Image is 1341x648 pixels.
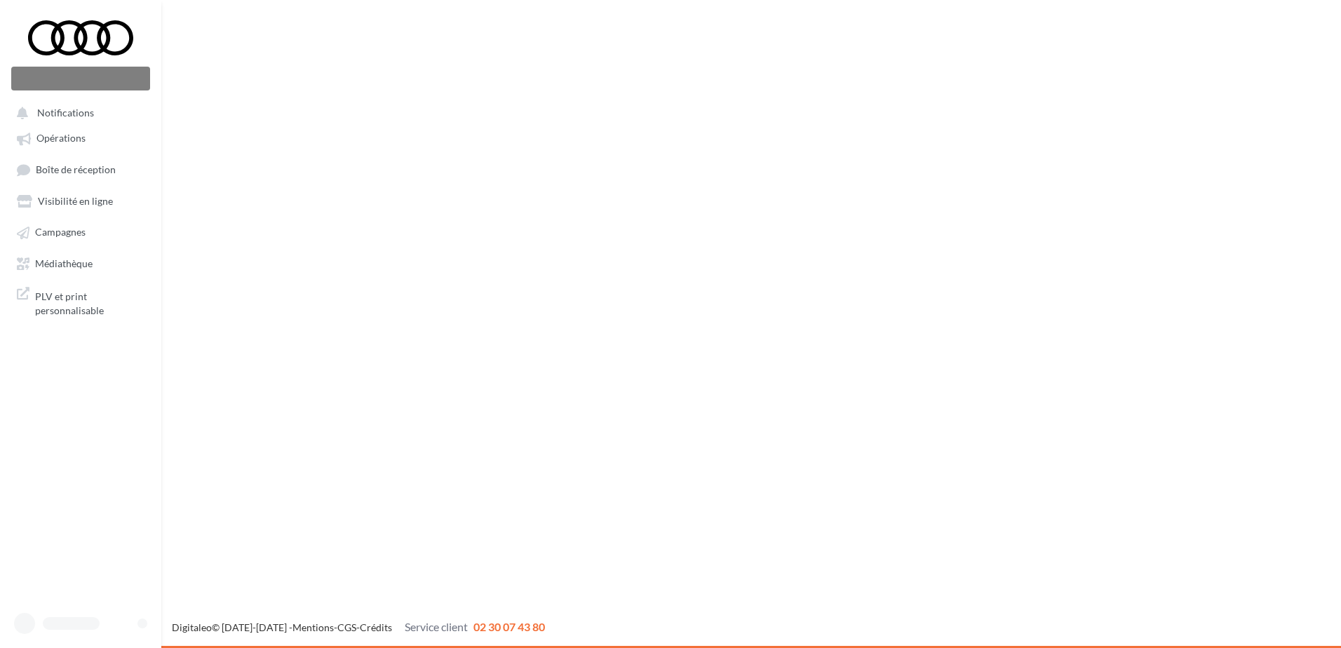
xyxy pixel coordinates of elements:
[8,125,153,150] a: Opérations
[38,195,113,207] span: Visibilité en ligne
[11,67,150,90] div: Nouvelle campagne
[8,250,153,276] a: Médiathèque
[292,621,334,633] a: Mentions
[172,621,212,633] a: Digitaleo
[172,621,545,633] span: © [DATE]-[DATE] - - -
[8,281,153,323] a: PLV et print personnalisable
[35,287,144,317] span: PLV et print personnalisable
[337,621,356,633] a: CGS
[35,227,86,238] span: Campagnes
[8,219,153,244] a: Campagnes
[37,107,94,119] span: Notifications
[8,156,153,182] a: Boîte de réception
[35,257,93,269] span: Médiathèque
[8,188,153,213] a: Visibilité en ligne
[36,133,86,144] span: Opérations
[405,620,468,633] span: Service client
[36,163,116,175] span: Boîte de réception
[360,621,392,633] a: Crédits
[473,620,545,633] span: 02 30 07 43 80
